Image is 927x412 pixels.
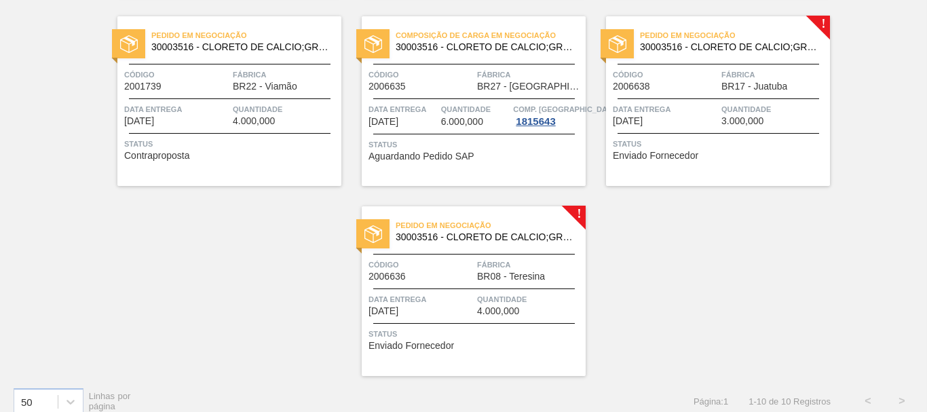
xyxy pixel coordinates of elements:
[640,42,819,52] span: 30003516 - CLORETO DE CALCIO;GRANULADO;75%
[124,81,162,92] span: 2001739
[613,137,827,151] span: Status
[368,81,406,92] span: 2006635
[396,42,575,52] span: 30003516 - CLORETO DE CALCIO;GRANULADO;75%
[233,116,275,126] span: 4.000,000
[368,306,398,316] span: 28/08/2025
[694,396,728,407] span: Página : 1
[124,116,154,126] span: 24/08/2025
[721,81,787,92] span: BR17 - Juatuba
[364,225,382,243] img: status
[151,29,341,42] span: Pedido em Negociação
[124,102,229,116] span: Data entrega
[368,102,438,116] span: Data entrega
[368,258,474,271] span: Código
[21,396,33,407] div: 50
[441,102,510,116] span: Quantidade
[609,35,626,53] img: status
[613,68,718,81] span: Código
[341,16,586,186] a: statusComposição de Carga em Negociação30003516 - CLORETO DE CALCIO;GRANULADO;75%Código2006635Fáb...
[396,232,575,242] span: 30003516 - CLORETO DE CALCIO;GRANULADO;75%
[613,116,643,126] span: 25/08/2025
[368,117,398,127] span: 25/08/2025
[89,391,131,411] span: Linhas por página
[368,341,454,351] span: Enviado Fornecedor
[477,293,582,306] span: Quantidade
[477,271,545,282] span: BR08 - Teresina
[513,102,618,116] span: Comp. Carga
[364,35,382,53] img: status
[120,35,138,53] img: status
[368,327,582,341] span: Status
[396,219,586,232] span: Pedido em Negociação
[233,81,297,92] span: BR22 - Viamão
[368,68,474,81] span: Código
[613,102,718,116] span: Data entrega
[513,102,582,127] a: Comp. [GEOGRAPHIC_DATA]1815643
[613,81,650,92] span: 2006638
[721,68,827,81] span: Fábrica
[640,29,830,42] span: Pedido em Negociação
[124,137,338,151] span: Status
[477,258,582,271] span: Fábrica
[124,151,190,161] span: Contraproposta
[721,116,763,126] span: 3.000,000
[124,68,229,81] span: Código
[721,102,827,116] span: Quantidade
[368,271,406,282] span: 2006636
[97,16,341,186] a: statusPedido em Negociação30003516 - CLORETO DE CALCIO;GRANULADO;75%Código2001739FábricaBR22 - Vi...
[749,396,831,407] span: 1 - 10 de 10 Registros
[233,68,338,81] span: Fábrica
[233,102,338,116] span: Quantidade
[513,116,558,127] div: 1815643
[368,151,474,162] span: Aguardando Pedido SAP
[441,117,483,127] span: 6.000,000
[368,293,474,306] span: Data entrega
[477,306,519,316] span: 4.000,000
[151,42,330,52] span: 30003516 - CLORETO DE CALCIO;GRANULADO;75%
[477,68,582,81] span: Fábrica
[396,29,586,42] span: Composição de Carga em Negociação
[368,138,582,151] span: Status
[613,151,698,161] span: Enviado Fornecedor
[341,206,586,376] a: !statusPedido em Negociação30003516 - CLORETO DE CALCIO;GRANULADO;75%Código2006636FábricaBR08 - T...
[586,16,830,186] a: !statusPedido em Negociação30003516 - CLORETO DE CALCIO;GRANULADO;75%Código2006638FábricaBR17 - J...
[477,81,582,92] span: BR27 - Nova Minas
